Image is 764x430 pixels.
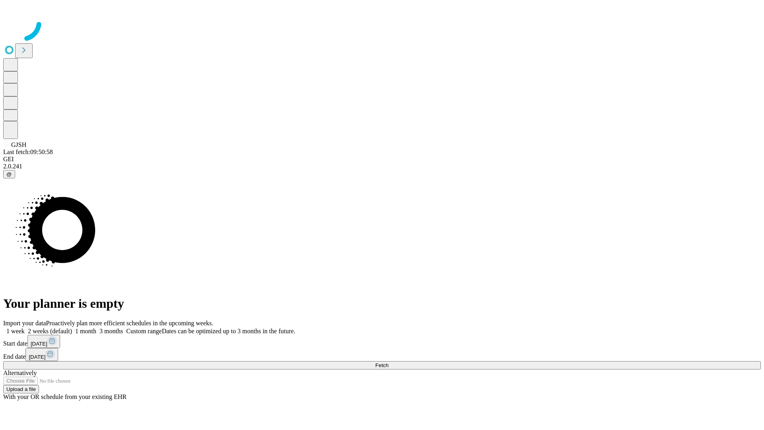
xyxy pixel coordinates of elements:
[25,348,58,361] button: [DATE]
[75,328,96,334] span: 1 month
[3,156,761,163] div: GEI
[99,328,123,334] span: 3 months
[28,328,72,334] span: 2 weeks (default)
[3,170,15,178] button: @
[3,348,761,361] div: End date
[3,163,761,170] div: 2.0.241
[3,385,39,393] button: Upload a file
[6,171,12,177] span: @
[29,354,45,360] span: [DATE]
[3,296,761,311] h1: Your planner is empty
[3,369,37,376] span: Alternatively
[3,361,761,369] button: Fetch
[3,149,53,155] span: Last fetch: 09:50:58
[3,320,46,326] span: Import your data
[126,328,162,334] span: Custom range
[27,335,60,348] button: [DATE]
[6,328,25,334] span: 1 week
[3,335,761,348] div: Start date
[31,341,47,347] span: [DATE]
[46,320,213,326] span: Proactively plan more efficient schedules in the upcoming weeks.
[11,141,26,148] span: GJSH
[375,362,388,368] span: Fetch
[3,393,127,400] span: With your OR schedule from your existing EHR
[162,328,295,334] span: Dates can be optimized up to 3 months in the future.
